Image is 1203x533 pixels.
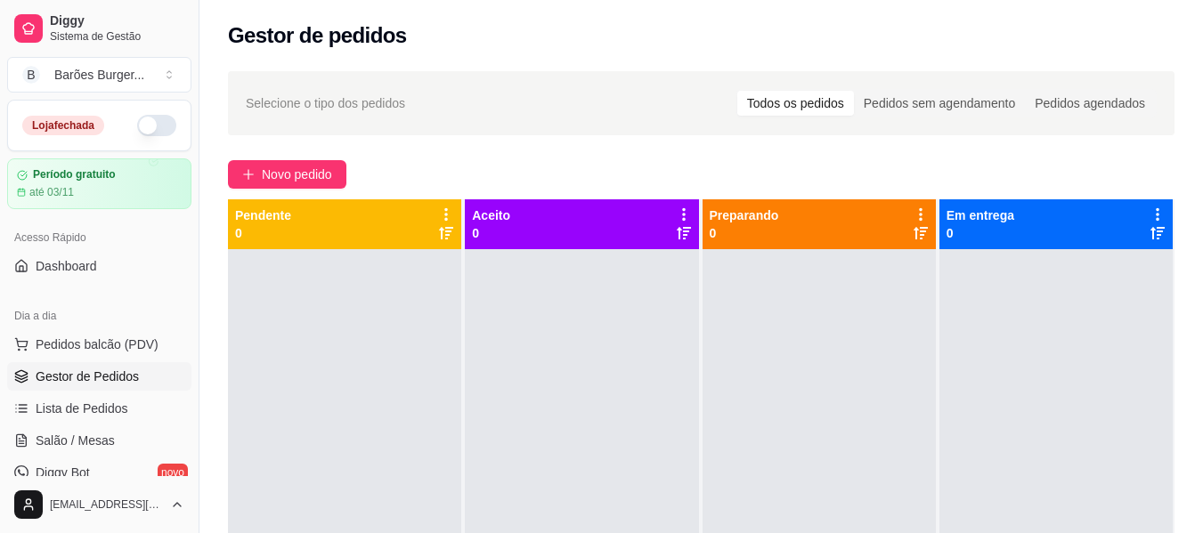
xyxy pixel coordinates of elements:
p: Aceito [472,206,510,224]
span: plus [242,168,255,181]
a: Gestor de Pedidos [7,362,191,391]
p: 0 [472,224,510,242]
span: Selecione o tipo dos pedidos [246,93,405,113]
a: Salão / Mesas [7,426,191,455]
div: Dia a dia [7,302,191,330]
span: Diggy Bot [36,464,90,481]
p: 0 [710,224,779,242]
button: Pedidos balcão (PDV) [7,330,191,359]
span: Diggy [50,13,184,29]
button: Novo pedido [228,160,346,189]
span: [EMAIL_ADDRESS][DOMAIN_NAME] [50,497,163,512]
span: Sistema de Gestão [50,29,184,44]
article: até 03/11 [29,185,74,199]
p: Em entrega [947,206,1014,224]
a: Dashboard [7,252,191,280]
p: 0 [235,224,291,242]
div: Barões Burger ... [54,66,144,84]
span: Novo pedido [262,165,332,184]
span: Gestor de Pedidos [36,367,139,385]
div: Loja fechada [22,116,104,135]
span: Pedidos balcão (PDV) [36,335,159,353]
button: [EMAIL_ADDRESS][DOMAIN_NAME] [7,483,191,526]
p: Preparando [710,206,779,224]
div: Acesso Rápido [7,223,191,252]
p: Pendente [235,206,291,224]
a: Diggy Botnovo [7,458,191,487]
span: Lista de Pedidos [36,400,128,417]
a: Lista de Pedidos [7,394,191,423]
h2: Gestor de pedidos [228,21,407,50]
p: 0 [947,224,1014,242]
div: Todos os pedidos [737,91,854,116]
div: Pedidos sem agendamento [854,91,1025,116]
a: DiggySistema de Gestão [7,7,191,50]
button: Select a team [7,57,191,93]
article: Período gratuito [33,168,116,182]
button: Alterar Status [137,115,176,136]
span: Dashboard [36,257,97,275]
a: Período gratuitoaté 03/11 [7,158,191,209]
div: Pedidos agendados [1025,91,1155,116]
span: Salão / Mesas [36,432,115,449]
span: B [22,66,40,84]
